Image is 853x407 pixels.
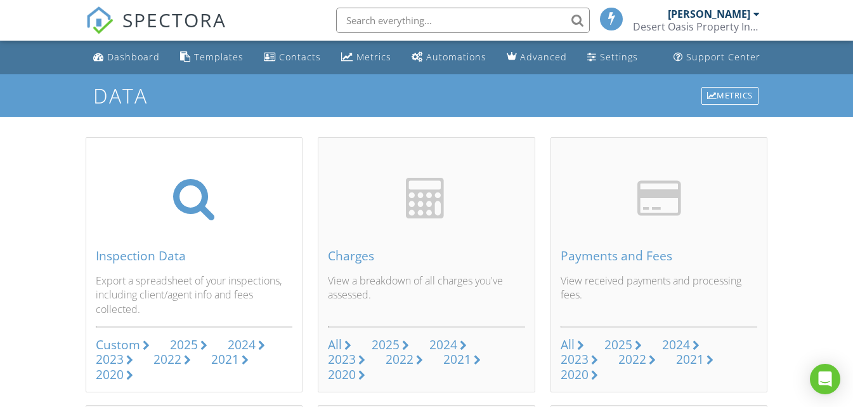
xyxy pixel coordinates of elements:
div: Inspection Data [96,249,293,263]
a: 2020 [561,368,598,382]
div: Metrics [356,51,391,63]
div: 2021 [676,350,704,368]
div: 2023 [96,350,124,368]
div: 2021 [211,350,239,368]
div: 2022 [386,350,413,368]
a: Support Center [668,46,765,69]
p: View a breakdown of all charges you've assessed. [328,274,525,316]
div: All [561,336,575,353]
a: 2025 [170,338,207,352]
div: Settings [600,51,638,63]
a: Dashboard [88,46,165,69]
div: Support Center [686,51,760,63]
a: Templates [175,46,249,69]
div: Contacts [279,51,321,63]
a: 2020 [96,368,133,382]
a: 2021 [676,352,713,367]
div: Automations [426,51,486,63]
a: Metrics [700,86,760,106]
div: Open Intercom Messenger [810,364,840,394]
div: Templates [194,51,244,63]
a: Advanced [502,46,572,69]
a: 2021 [211,352,249,367]
img: The Best Home Inspection Software - Spectora [86,6,114,34]
a: 2022 [618,352,656,367]
a: SPECTORA [86,17,226,44]
div: 2024 [662,336,690,353]
a: All [328,338,351,352]
a: 2020 [328,368,365,382]
div: 2022 [153,350,181,368]
div: 2025 [604,336,632,353]
a: 2023 [328,352,365,367]
div: 2025 [372,336,400,353]
div: Charges [328,249,525,263]
a: 2021 [443,352,481,367]
a: All [561,338,584,352]
a: 2022 [153,352,191,367]
div: 2021 [443,350,471,368]
div: [PERSON_NAME] [668,8,750,20]
a: 2023 [561,352,598,367]
a: 2023 [96,352,133,367]
div: Dashboard [107,51,160,63]
div: All [328,336,342,353]
div: Custom [96,336,140,353]
a: 2022 [386,352,423,367]
div: 2020 [328,366,356,383]
div: 2025 [170,336,198,353]
div: Payments and Fees [561,249,758,263]
div: Advanced [520,51,567,63]
a: 2025 [372,338,409,352]
div: 2023 [561,350,589,368]
p: View received payments and processing fees. [561,274,758,316]
h1: Data [93,84,759,107]
a: 2024 [429,338,467,352]
p: Export a spreadsheet of your inspections, including client/agent info and fees collected. [96,274,293,316]
a: Metrics [336,46,396,69]
div: 2023 [328,350,356,368]
div: Metrics [701,87,759,105]
a: Settings [582,46,643,69]
div: 2020 [96,366,124,383]
div: Desert Oasis Property Inspections [633,20,760,33]
div: 2024 [228,336,256,353]
div: 2022 [618,350,646,368]
a: Automations (Basic) [407,46,492,69]
a: 2024 [228,338,265,352]
input: Search everything... [336,8,590,33]
a: Contacts [259,46,326,69]
div: 2020 [561,366,589,383]
span: SPECTORA [122,6,226,33]
a: 2025 [604,338,642,352]
a: 2024 [662,338,700,352]
div: 2024 [429,336,457,353]
a: Custom [96,338,150,352]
